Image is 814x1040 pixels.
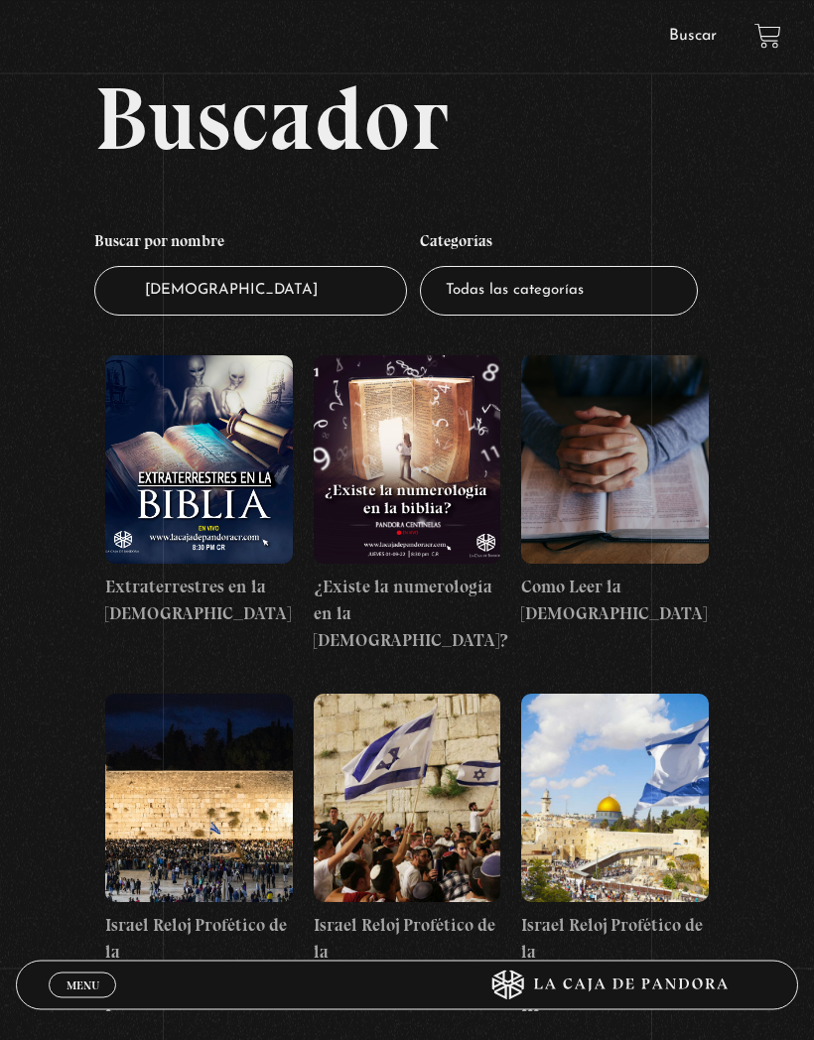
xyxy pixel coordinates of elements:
[521,912,709,1019] h4: Israel Reloj Profético de la [DEMOGRAPHIC_DATA] III
[105,694,293,1019] a: Israel Reloj Profético de la [DEMOGRAPHIC_DATA] I
[105,912,293,1019] h4: Israel Reloj Profético de la [DEMOGRAPHIC_DATA] I
[67,978,99,990] span: Menu
[420,222,698,266] h4: Categorías
[60,994,106,1008] span: Cerrar
[521,694,709,1019] a: Israel Reloj Profético de la [DEMOGRAPHIC_DATA] III
[94,73,798,163] h2: Buscador
[521,355,709,627] a: Como Leer la [DEMOGRAPHIC_DATA]
[314,912,501,992] h4: Israel Reloj Profético de la [DEMOGRAPHIC_DATA]
[314,574,501,654] h4: ¿Existe la numerología en la [DEMOGRAPHIC_DATA]?
[105,574,293,627] h4: Extraterrestres en la [DEMOGRAPHIC_DATA]
[94,222,407,266] h4: Buscar por nombre
[314,694,501,992] a: Israel Reloj Profético de la [DEMOGRAPHIC_DATA]
[754,22,781,49] a: View your shopping cart
[669,27,717,43] a: Buscar
[105,355,293,627] a: Extraterrestres en la [DEMOGRAPHIC_DATA]
[314,355,501,654] a: ¿Existe la numerología en la [DEMOGRAPHIC_DATA]?
[521,574,709,627] h4: Como Leer la [DEMOGRAPHIC_DATA]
